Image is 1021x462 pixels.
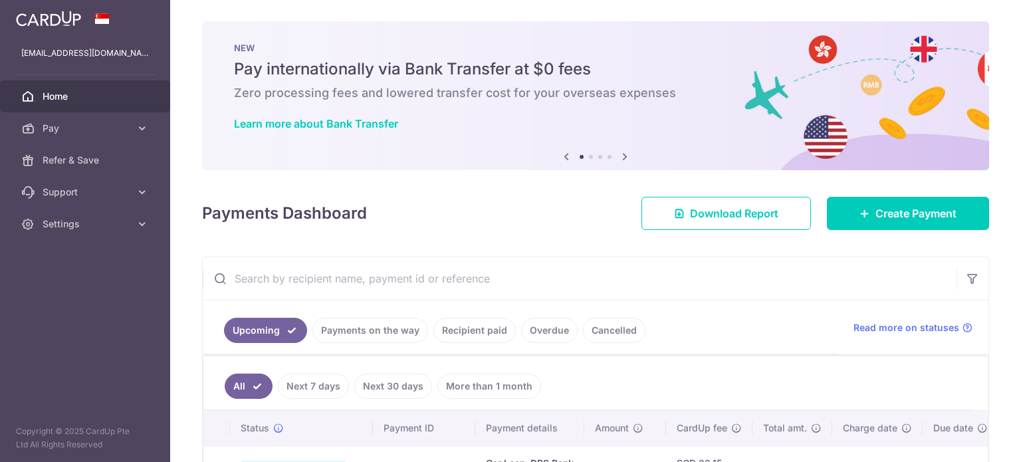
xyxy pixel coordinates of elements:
span: Amount [595,421,629,435]
span: CardUp fee [677,421,727,435]
p: NEW [234,43,957,53]
span: Total amt. [763,421,807,435]
h4: Payments Dashboard [202,201,367,225]
a: Payments on the way [312,318,428,343]
span: Refer & Save [43,154,130,167]
a: All [225,374,273,399]
a: Upcoming [224,318,307,343]
a: More than 1 month [437,374,541,399]
span: Download Report [690,205,778,221]
a: Next 7 days [278,374,349,399]
span: Settings [43,217,130,231]
span: Status [241,421,269,435]
a: Overdue [521,318,578,343]
img: CardUp [16,11,81,27]
img: Bank transfer banner [202,21,989,170]
a: Read more on statuses [853,321,972,334]
th: Payment details [475,411,584,445]
span: Due date [933,421,973,435]
span: Read more on statuses [853,321,959,334]
span: Charge date [843,421,897,435]
a: Learn more about Bank Transfer [234,117,398,130]
span: Support [43,185,130,199]
input: Search by recipient name, payment id or reference [203,257,957,300]
a: Cancelled [583,318,645,343]
a: Next 30 days [354,374,432,399]
span: Pay [43,122,130,135]
span: Create Payment [875,205,957,221]
iframe: Opens a widget where you can find more information [936,422,1008,455]
a: Recipient paid [433,318,516,343]
th: Payment ID [373,411,475,445]
span: Home [43,90,130,103]
h5: Pay internationally via Bank Transfer at $0 fees [234,58,957,80]
p: [EMAIL_ADDRESS][DOMAIN_NAME] [21,47,149,60]
a: Download Report [641,197,811,230]
h6: Zero processing fees and lowered transfer cost for your overseas expenses [234,85,957,101]
a: Create Payment [827,197,989,230]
